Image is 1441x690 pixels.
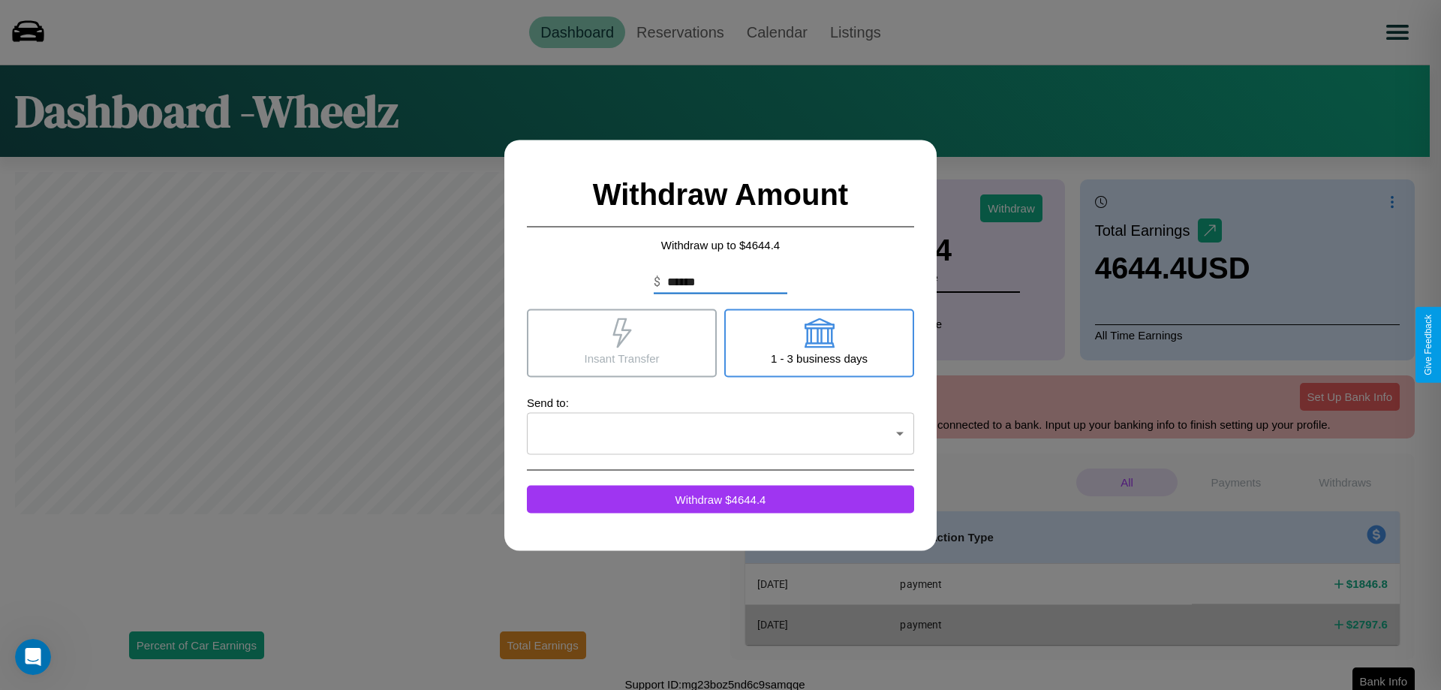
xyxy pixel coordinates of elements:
[527,392,914,412] p: Send to:
[654,273,660,291] p: $
[15,639,51,675] iframe: Intercom live chat
[527,485,914,513] button: Withdraw $4644.4
[527,162,914,227] h2: Withdraw Amount
[1423,315,1433,375] div: Give Feedback
[584,348,659,368] p: Insant Transfer
[771,348,868,368] p: 1 - 3 business days
[527,234,914,255] p: Withdraw up to $ 4644.4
